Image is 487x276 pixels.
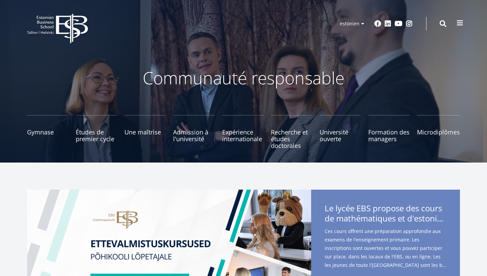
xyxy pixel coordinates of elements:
[124,115,166,149] a: Une maîtrise
[27,115,68,149] a: Gymnase
[143,66,344,89] font: Communauté responsable
[124,128,161,136] font: Une maîtrise
[325,228,442,260] font: Ces cours offrent une préparation approfondie aux examens de l'enseignement primaire. Les inscrip...
[368,115,410,149] a: Formation des managers
[320,115,361,149] a: Université ouverte
[320,128,348,143] font: Université ouverte
[222,128,262,143] font: Expérience internationale
[76,115,117,149] a: Études de premier cycle
[173,128,208,143] font: Admission à l'université
[173,115,214,149] a: Admission à l'université
[417,115,460,149] a: Microdiplômes
[271,128,308,150] font: Recherche et études doctorales
[417,128,460,136] font: Microdiplômes
[27,128,54,136] font: Gymnase
[368,128,410,143] font: Formation des managers
[76,128,114,143] font: Études de premier cycle
[271,115,312,149] a: Recherche et études doctorales
[325,203,442,214] font: Le lycée EBS propose des cours
[222,115,263,149] a: Expérience internationale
